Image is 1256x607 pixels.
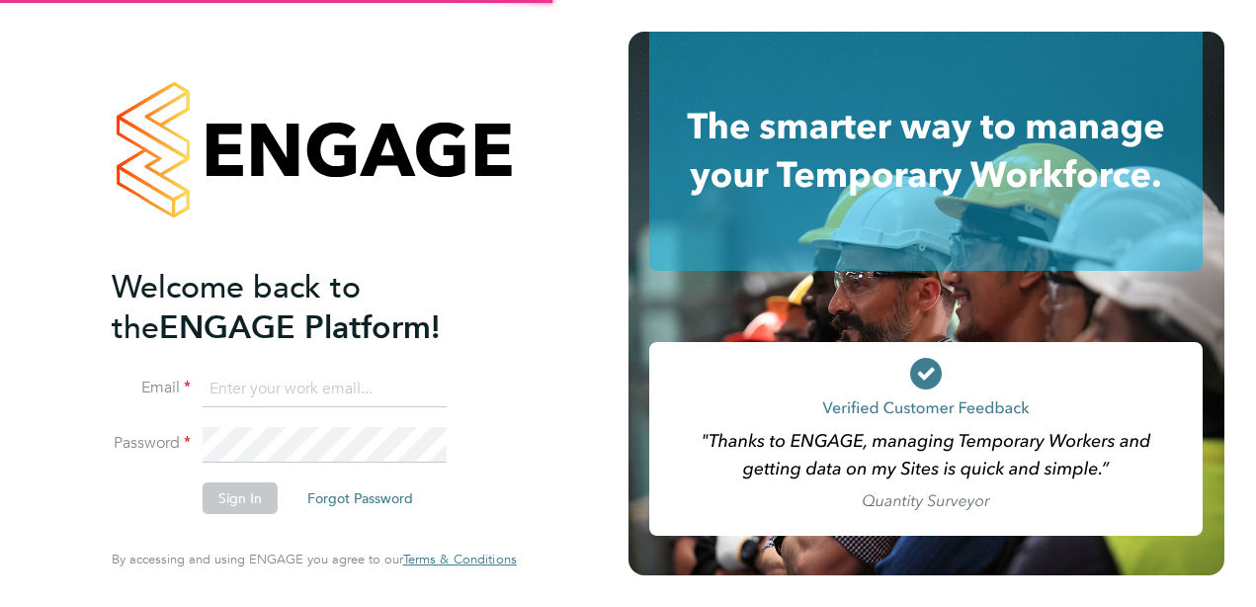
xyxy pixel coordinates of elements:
[112,378,191,398] label: Email
[112,551,517,567] span: By accessing and using ENGAGE you agree to our
[112,433,191,454] label: Password
[112,267,497,348] h2: ENGAGE Platform!
[292,482,429,514] button: Forgot Password
[112,268,361,347] span: Welcome back to the
[203,482,278,514] button: Sign In
[403,552,517,567] a: Terms & Conditions
[403,551,517,567] span: Terms & Conditions
[203,372,447,407] input: Enter your work email...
